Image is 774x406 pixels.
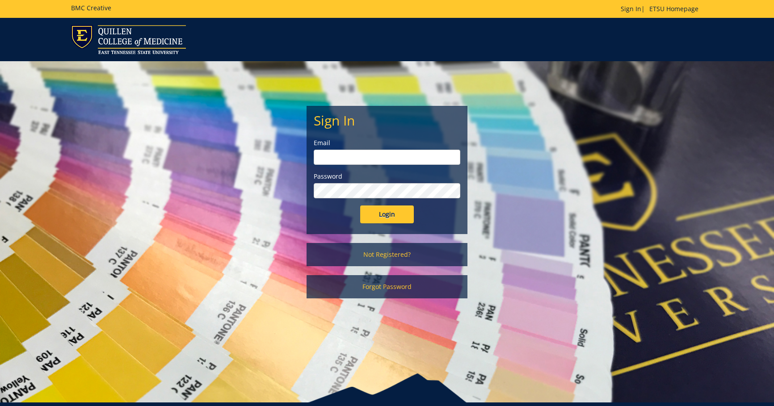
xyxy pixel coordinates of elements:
[71,4,111,11] h5: BMC Creative
[621,4,703,13] p: |
[71,25,186,54] img: ETSU logo
[360,205,414,223] input: Login
[307,243,467,266] a: Not Registered?
[621,4,641,13] a: Sign In
[645,4,703,13] a: ETSU Homepage
[314,172,460,181] label: Password
[307,275,467,298] a: Forgot Password
[314,138,460,147] label: Email
[314,113,460,128] h2: Sign In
